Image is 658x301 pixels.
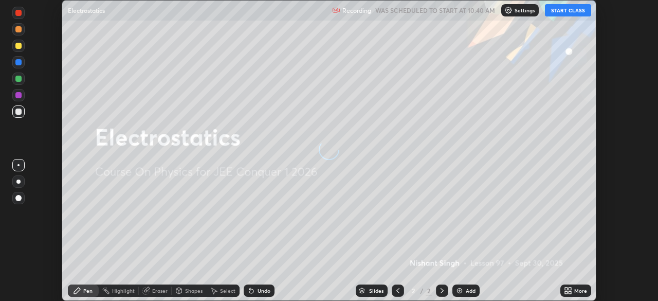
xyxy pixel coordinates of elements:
div: Undo [258,288,270,293]
button: START CLASS [545,4,591,16]
img: class-settings-icons [504,6,513,14]
div: More [574,288,587,293]
img: add-slide-button [455,287,464,295]
div: Shapes [185,288,203,293]
p: Recording [342,7,371,14]
div: Slides [369,288,383,293]
div: Add [466,288,476,293]
div: 2 [408,288,418,294]
div: Highlight [112,288,135,293]
div: Eraser [152,288,168,293]
div: 2 [426,286,432,295]
div: Pen [83,288,93,293]
img: recording.375f2c34.svg [332,6,340,14]
p: Electrostatics [68,6,105,14]
h5: WAS SCHEDULED TO START AT 10:40 AM [375,6,495,15]
div: Select [220,288,235,293]
div: / [421,288,424,294]
p: Settings [515,8,535,13]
